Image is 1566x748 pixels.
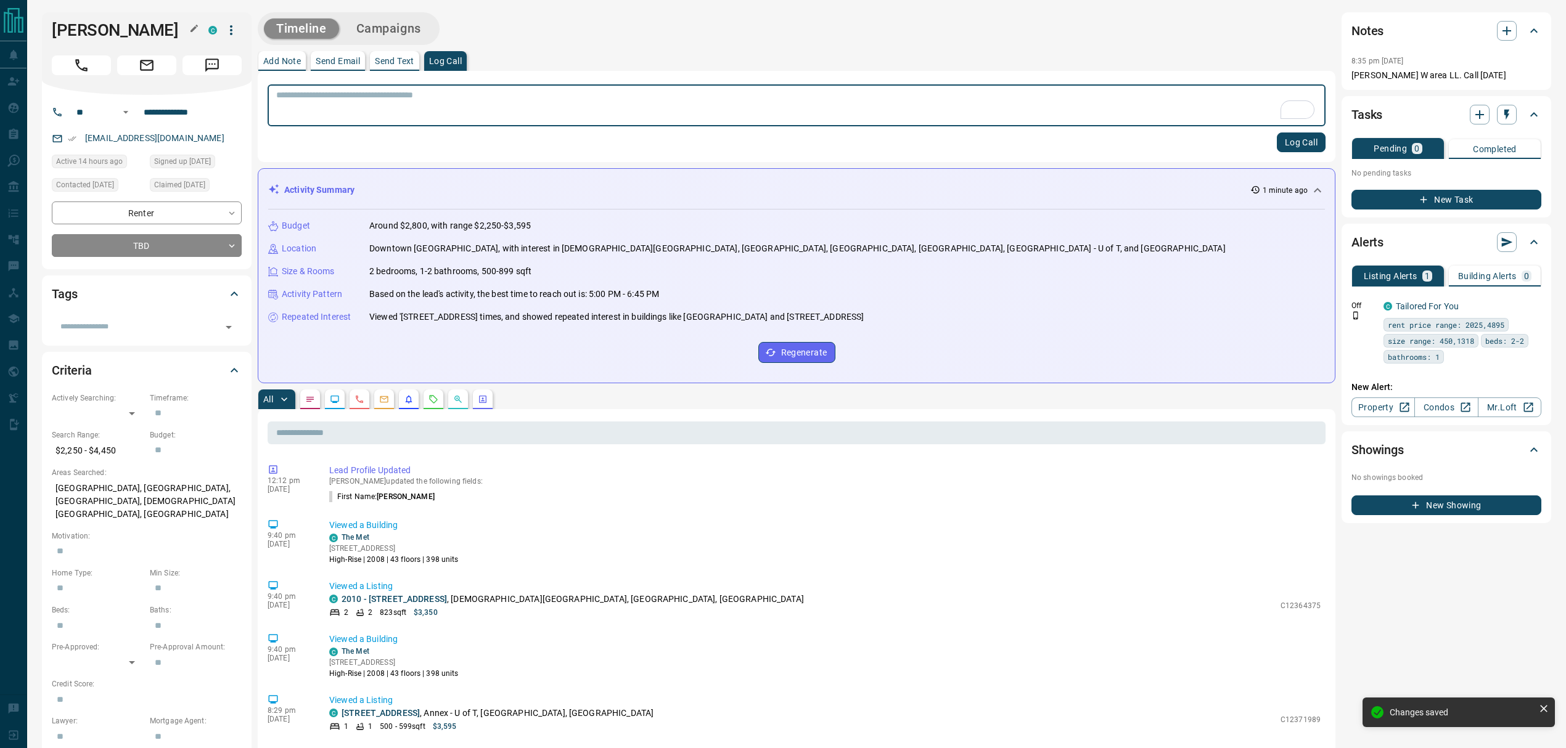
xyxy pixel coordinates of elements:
p: Viewed a Listing [329,580,1321,593]
p: Viewed a Listing [329,694,1321,707]
p: Lead Profile Updated [329,464,1321,477]
p: [DATE] [268,715,311,723]
div: Notes [1351,16,1541,46]
svg: Agent Actions [478,394,488,404]
p: Location [282,242,316,255]
div: Changes saved [1390,707,1534,717]
span: size range: 450,1318 [1388,335,1474,347]
p: 9:40 pm [268,645,311,654]
button: Campaigns [344,18,433,39]
div: Sat Sep 06 2025 [52,178,144,195]
p: All [263,395,273,404]
a: Property [1351,397,1415,417]
p: Min Size: [150,567,242,579]
p: [DATE] [268,540,311,548]
div: Mon Sep 15 2025 [52,155,144,172]
p: Activity Pattern [282,288,342,301]
p: Log Call [429,57,462,65]
p: Mortgage Agent: [150,715,242,726]
p: High-Rise | 2008 | 43 floors | 398 units [329,668,459,679]
span: Email [117,55,176,75]
p: [PERSON_NAME] W area LL. Call [DATE] [1351,69,1541,82]
button: Open [118,105,133,120]
p: [DATE] [268,654,311,662]
p: C12371989 [1281,714,1321,725]
div: Fri Sep 05 2025 [150,178,242,195]
a: The Met [342,533,369,542]
p: Beds: [52,604,144,616]
div: Tags [52,279,242,309]
a: Tailored For You [1396,301,1459,311]
p: Off [1351,300,1376,311]
p: Timeframe: [150,392,242,404]
p: Based on the lead's activity, the best time to reach out is: 5:00 PM - 6:45 PM [369,288,659,301]
p: $3,595 [433,721,457,732]
svg: Listing Alerts [404,394,414,404]
span: Message [182,55,242,75]
textarea: To enrich screen reader interactions, please activate Accessibility in Grammarly extension settings [276,90,1317,121]
p: 0 [1414,144,1419,153]
p: High-Rise | 2008 | 43 floors | 398 units [329,554,459,565]
p: Baths: [150,604,242,616]
p: [GEOGRAPHIC_DATA], [GEOGRAPHIC_DATA], [GEOGRAPHIC_DATA], [DEMOGRAPHIC_DATA][GEOGRAPHIC_DATA], [GE... [52,478,242,524]
div: Alerts [1351,227,1541,257]
div: Showings [1351,435,1541,465]
svg: Lead Browsing Activity [330,394,340,404]
p: 12:12 pm [268,476,311,485]
p: [PERSON_NAME] updated the following fields: [329,477,1321,486]
p: Credit Score: [52,678,242,689]
p: Downtown [GEOGRAPHIC_DATA], with interest in [DEMOGRAPHIC_DATA][GEOGRAPHIC_DATA], [GEOGRAPHIC_DAT... [369,242,1226,255]
span: beds: 2-2 [1485,335,1524,347]
p: No pending tasks [1351,164,1541,182]
h2: Tasks [1351,105,1382,124]
p: 9:40 pm [268,592,311,601]
p: Around $2,800, with range $2,250-$3,595 [369,219,531,232]
p: 2 bedrooms, 1-2 bathrooms, 500-899 sqft [369,265,531,278]
div: Criteria [52,356,242,385]
svg: Opportunities [453,394,463,404]
div: condos.ca [208,26,217,35]
p: [DATE] [268,485,311,494]
button: Timeline [264,18,339,39]
div: Activity Summary1 minute ago [268,179,1325,201]
p: [STREET_ADDRESS] [329,543,459,554]
button: Log Call [1277,132,1326,152]
p: Search Range: [52,429,144,441]
div: Thu Oct 26 2023 [150,155,242,172]
p: 823 sqft [380,607,406,618]
p: Actively Searching: [52,392,144,404]
p: Send Text [375,57,414,65]
p: 0 [1524,272,1529,280]
p: Building Alerts [1458,272,1517,280]
div: condos.ca [329,648,338,656]
p: Home Type: [52,567,144,579]
p: [DATE] [268,601,311,609]
div: condos.ca [329,534,338,542]
svg: Notes [305,394,315,404]
h1: [PERSON_NAME] [52,20,190,40]
p: Pending [1374,144,1407,153]
span: bathrooms: 1 [1388,351,1440,363]
p: 2 [344,607,348,618]
svg: Emails [379,394,389,404]
span: Active 14 hours ago [56,155,123,168]
p: $2,250 - $4,450 [52,441,144,461]
span: [PERSON_NAME] [377,492,434,501]
p: 1 minute ago [1263,185,1308,196]
div: Renter [52,201,242,224]
svg: Push Notification Only [1351,311,1360,320]
p: 1 [344,721,348,732]
p: 1 [1425,272,1430,280]
span: Signed up [DATE] [154,155,211,168]
p: Lawyer: [52,715,144,726]
p: 500 - 599 sqft [380,721,425,732]
span: rent price range: 2025,4895 [1388,319,1504,331]
p: Motivation: [52,531,242,542]
p: Activity Summary [284,184,355,197]
div: TBD [52,234,242,257]
p: Budget: [150,429,242,441]
p: , Annex - U of T, [GEOGRAPHIC_DATA], [GEOGRAPHIC_DATA] [342,707,654,720]
h2: Notes [1351,21,1384,41]
span: Call [52,55,111,75]
div: condos.ca [329,595,338,603]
